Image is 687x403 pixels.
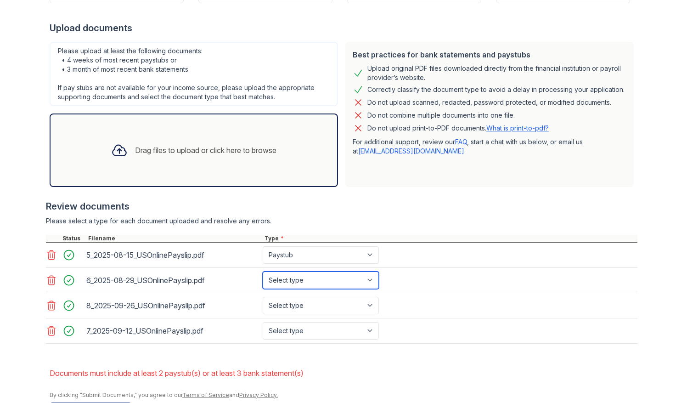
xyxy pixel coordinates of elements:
[367,110,515,121] div: Do not combine multiple documents into one file.
[61,235,86,242] div: Status
[86,273,259,288] div: 6_2025-08-29_USOnlinePayslip.pdf
[135,145,276,156] div: Drag files to upload or click here to browse
[263,235,637,242] div: Type
[86,324,259,338] div: 7_2025-09-12_USOnlinePayslip.pdf
[50,364,637,382] li: Documents must include at least 2 paystub(s) or at least 3 bank statement(s)
[486,124,549,132] a: What is print-to-pdf?
[182,392,229,398] a: Terms of Service
[86,298,259,313] div: 8_2025-09-26_USOnlinePayslip.pdf
[50,42,338,106] div: Please upload at least the following documents: • 4 weeks of most recent paystubs or • 3 month of...
[50,22,637,34] div: Upload documents
[353,137,626,156] p: For additional support, review our , start a chat with us below, or email us at
[367,97,611,108] div: Do not upload scanned, redacted, password protected, or modified documents.
[239,392,278,398] a: Privacy Policy.
[86,248,259,262] div: 5_2025-08-15_USOnlinePayslip.pdf
[358,147,464,155] a: [EMAIL_ADDRESS][DOMAIN_NAME]
[46,200,637,213] div: Review documents
[46,216,637,226] div: Please select a type for each document uploaded and resolve any errors.
[353,49,626,60] div: Best practices for bank statements and paystubs
[86,235,263,242] div: Filename
[367,64,626,82] div: Upload original PDF files downloaded directly from the financial institution or payroll provider’...
[367,124,549,133] p: Do not upload print-to-PDF documents.
[367,84,625,95] div: Correctly classify the document type to avoid a delay in processing your application.
[50,392,637,399] div: By clicking "Submit Documents," you agree to our and
[455,138,467,146] a: FAQ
